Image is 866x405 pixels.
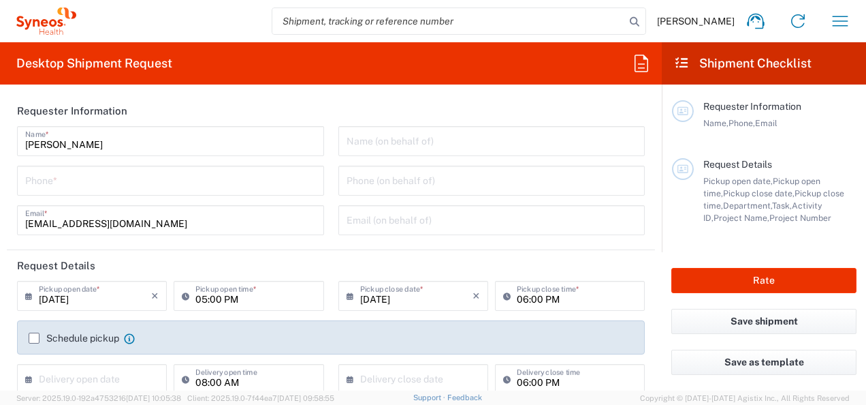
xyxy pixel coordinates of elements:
[640,392,850,404] span: Copyright © [DATE]-[DATE] Agistix Inc., All Rights Reserved
[703,159,772,170] span: Request Details
[16,394,181,402] span: Server: 2025.19.0-192a4753216
[703,176,773,186] span: Pickup open date,
[671,350,856,375] button: Save as template
[272,8,625,34] input: Shipment, tracking or reference number
[728,118,755,128] span: Phone,
[769,213,831,223] span: Project Number
[17,104,127,118] h2: Requester Information
[755,118,777,128] span: Email
[16,55,172,72] h2: Desktop Shipment Request
[703,118,728,128] span: Name,
[29,333,119,344] label: Schedule pickup
[703,101,801,112] span: Requester Information
[671,309,856,334] button: Save shipment
[671,268,856,293] button: Rate
[413,393,447,402] a: Support
[723,188,795,198] span: Pickup close date,
[187,394,334,402] span: Client: 2025.19.0-7f44ea7
[17,259,95,273] h2: Request Details
[277,394,334,402] span: [DATE] 09:58:55
[723,200,772,211] span: Department,
[472,285,480,307] i: ×
[674,55,812,72] h2: Shipment Checklist
[126,394,181,402] span: [DATE] 10:05:38
[151,285,159,307] i: ×
[713,213,769,223] span: Project Name,
[447,393,482,402] a: Feedback
[657,15,735,27] span: [PERSON_NAME]
[772,200,792,211] span: Task,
